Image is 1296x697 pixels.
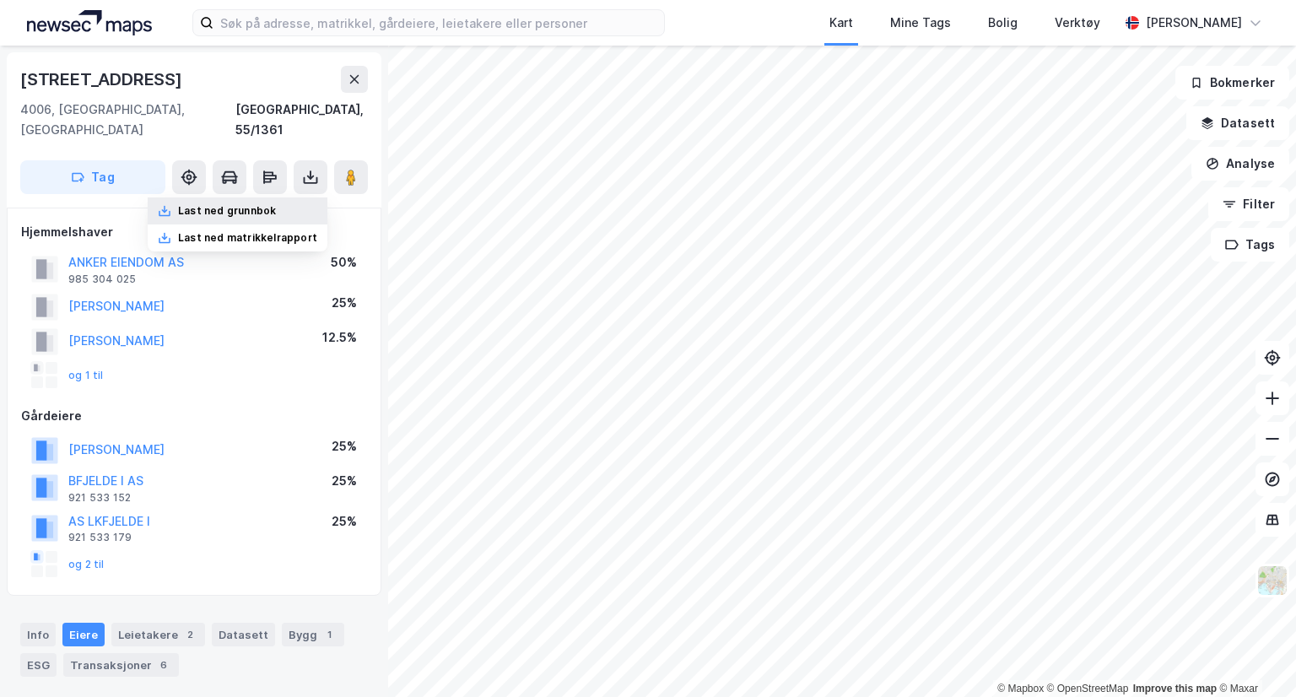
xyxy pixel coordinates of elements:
div: 4006, [GEOGRAPHIC_DATA], [GEOGRAPHIC_DATA] [20,100,235,140]
div: 2 [181,626,198,643]
div: 921 533 152 [68,491,131,505]
div: 50% [331,252,357,273]
img: logo.a4113a55bc3d86da70a041830d287a7e.svg [27,10,152,35]
a: Mapbox [997,683,1044,694]
div: Eiere [62,623,105,646]
div: Last ned grunnbok [178,204,276,218]
div: Last ned matrikkelrapport [178,231,317,245]
input: Søk på adresse, matrikkel, gårdeiere, leietakere eller personer [213,10,664,35]
button: Tags [1211,228,1289,262]
div: ESG [20,653,57,677]
div: [STREET_ADDRESS] [20,66,186,93]
div: 25% [332,436,357,457]
div: 12.5% [322,327,357,348]
div: 6 [155,656,172,673]
div: Hjemmelshaver [21,222,367,242]
button: Bokmerker [1175,66,1289,100]
div: 25% [332,293,357,313]
a: OpenStreetMap [1047,683,1129,694]
div: 25% [332,511,357,532]
a: Improve this map [1133,683,1217,694]
div: Gårdeiere [21,406,367,426]
div: Verktøy [1055,13,1100,33]
div: [GEOGRAPHIC_DATA], 55/1361 [235,100,368,140]
button: Tag [20,160,165,194]
div: 25% [332,471,357,491]
button: Analyse [1191,147,1289,181]
div: Transaksjoner [63,653,179,677]
div: Info [20,623,56,646]
div: Leietakere [111,623,205,646]
iframe: Chat Widget [1212,616,1296,697]
div: Mine Tags [890,13,951,33]
button: Filter [1208,187,1289,221]
div: Datasett [212,623,275,646]
div: 921 533 179 [68,531,132,544]
div: [PERSON_NAME] [1146,13,1242,33]
button: Datasett [1186,106,1289,140]
div: Bygg [282,623,344,646]
img: Z [1256,565,1288,597]
div: 985 304 025 [68,273,136,286]
div: Bolig [988,13,1018,33]
div: Kart [829,13,853,33]
div: 1 [321,626,337,643]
